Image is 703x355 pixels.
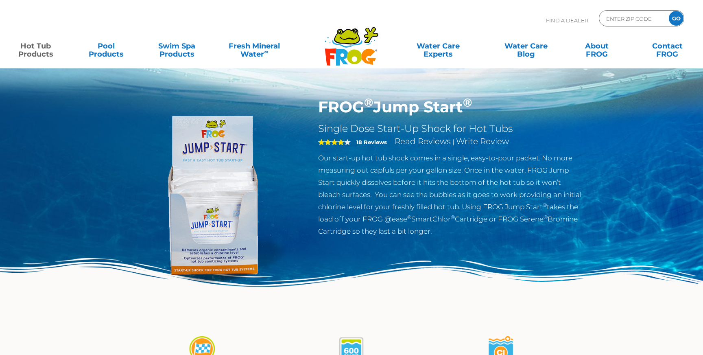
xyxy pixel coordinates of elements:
[669,11,683,26] input: GO
[149,38,204,54] a: Swim SpaProducts
[543,202,547,208] sup: ®
[407,214,411,220] sup: ®
[394,38,483,54] a: Water CareExperts
[356,139,387,145] strong: 18 Reviews
[318,152,584,237] p: Our start-up hot tub shock comes in a single, easy-to-pour packet. No more measuring out capfuls ...
[544,214,548,220] sup: ®
[8,38,63,54] a: Hot TubProducts
[264,48,268,55] sup: ∞
[364,95,373,110] sup: ®
[320,16,383,66] img: Frog Products Logo
[452,138,454,146] span: |
[546,10,588,31] p: Find A Dealer
[79,38,134,54] a: PoolProducts
[220,38,289,54] a: Fresh MineralWater∞
[640,38,695,54] a: ContactFROG
[318,123,584,135] h2: Single Dose Start-Up Shock for Hot Tubs
[463,95,472,110] sup: ®
[451,214,455,220] sup: ®
[456,136,509,146] a: Write Review
[318,139,344,145] span: 4
[569,38,624,54] a: AboutFROG
[395,136,451,146] a: Read Reviews
[120,98,306,284] img: jump-start.png
[499,38,554,54] a: Water CareBlog
[318,98,584,116] h1: FROG Jump Start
